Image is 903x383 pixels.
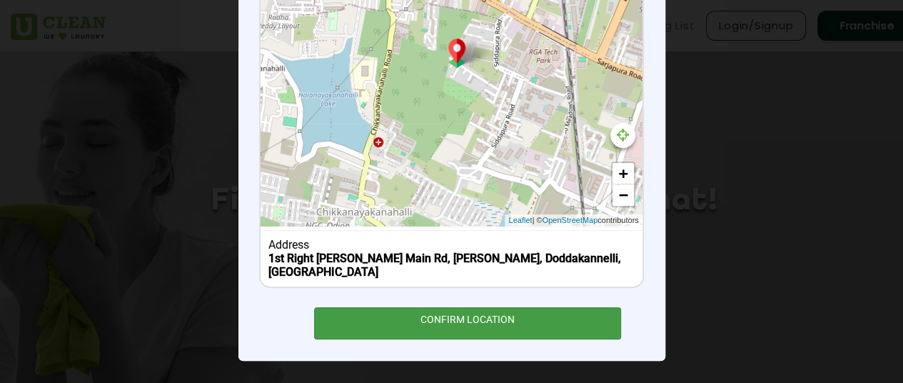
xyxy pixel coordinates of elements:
div: | © contributors [505,214,642,227]
a: OpenStreetMap [542,214,597,227]
div: CONFIRM LOCATION [314,307,622,339]
a: Leaflet [508,214,532,227]
a: Zoom in [612,163,634,184]
div: Address [268,238,635,252]
a: Zoom out [612,184,634,206]
b: 1st Right [PERSON_NAME] Main Rd, [PERSON_NAME], Doddakannelli, [GEOGRAPHIC_DATA] [268,252,621,279]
